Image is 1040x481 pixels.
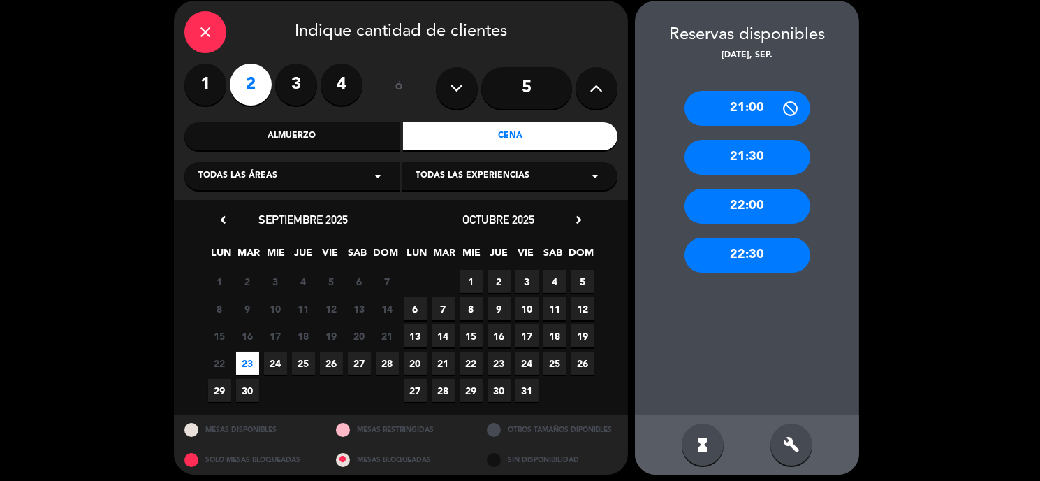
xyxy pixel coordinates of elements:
[542,245,565,268] span: SAB
[460,245,483,268] span: MIE
[369,168,386,185] i: arrow_drop_down
[292,324,315,347] span: 18
[230,64,272,106] label: 2
[571,270,594,293] span: 5
[376,297,399,320] span: 14
[258,213,348,227] span: septiembre 2025
[543,352,566,375] span: 25
[325,415,477,445] div: MESAS RESTRINGIDAS
[236,297,259,320] span: 9
[264,324,287,347] span: 17
[569,245,592,268] span: DOM
[376,64,422,113] div: ó
[264,297,287,320] span: 10
[515,297,539,320] span: 10
[684,189,810,224] div: 22:00
[460,297,483,320] span: 8
[292,352,315,375] span: 25
[416,169,529,183] span: Todas las experiencias
[488,324,511,347] span: 16
[404,324,427,347] span: 13
[432,297,455,320] span: 7
[236,270,259,293] span: 2
[488,297,511,320] span: 9
[184,64,226,106] label: 1
[460,324,483,347] span: 15
[374,245,397,268] span: DOM
[635,22,859,49] div: Reservas disponibles
[348,352,371,375] span: 27
[320,352,343,375] span: 26
[292,245,315,268] span: JUE
[404,352,427,375] span: 20
[208,324,231,347] span: 15
[515,270,539,293] span: 3
[460,270,483,293] span: 1
[543,324,566,347] span: 18
[460,352,483,375] span: 22
[515,379,539,402] span: 31
[515,324,539,347] span: 17
[543,297,566,320] span: 11
[236,352,259,375] span: 23
[348,270,371,293] span: 6
[587,168,603,185] i: arrow_drop_down
[320,324,343,347] span: 19
[571,352,594,375] span: 26
[404,297,427,320] span: 6
[264,270,287,293] span: 3
[515,352,539,375] span: 24
[184,11,617,53] div: Indique cantidad de clientes
[460,379,483,402] span: 29
[325,445,477,475] div: MESAS BLOQUEADAS
[275,64,317,106] label: 3
[348,324,371,347] span: 20
[210,245,233,268] span: LUN
[783,436,800,453] i: build
[346,245,369,268] span: SAB
[635,49,859,63] div: [DATE], sep.
[174,415,325,445] div: MESAS DISPONIBLES
[432,379,455,402] span: 28
[571,297,594,320] span: 12
[488,352,511,375] span: 23
[432,352,455,375] span: 21
[320,297,343,320] span: 12
[208,297,231,320] span: 8
[292,297,315,320] span: 11
[432,324,455,347] span: 14
[684,238,810,273] div: 22:30
[571,324,594,347] span: 19
[236,324,259,347] span: 16
[488,270,511,293] span: 2
[184,122,400,150] div: Almuerzo
[515,245,538,268] span: VIE
[174,445,325,475] div: SOLO MESAS BLOQUEADAS
[348,297,371,320] span: 13
[292,270,315,293] span: 4
[216,213,230,227] i: chevron_left
[684,140,810,175] div: 21:30
[197,24,214,41] i: close
[404,379,427,402] span: 27
[208,270,231,293] span: 1
[236,379,259,402] span: 30
[321,64,362,106] label: 4
[476,415,628,445] div: OTROS TAMAÑOS DIPONIBLES
[571,213,586,227] i: chevron_right
[684,91,810,126] div: 21:00
[543,270,566,293] span: 4
[406,245,429,268] span: LUN
[319,245,342,268] span: VIE
[403,122,618,150] div: Cena
[265,245,288,268] span: MIE
[488,245,511,268] span: JUE
[694,436,711,453] i: hourglass_full
[463,213,535,227] span: octubre 2025
[208,352,231,375] span: 22
[376,270,399,293] span: 7
[433,245,456,268] span: MAR
[376,324,399,347] span: 21
[237,245,261,268] span: MAR
[320,270,343,293] span: 5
